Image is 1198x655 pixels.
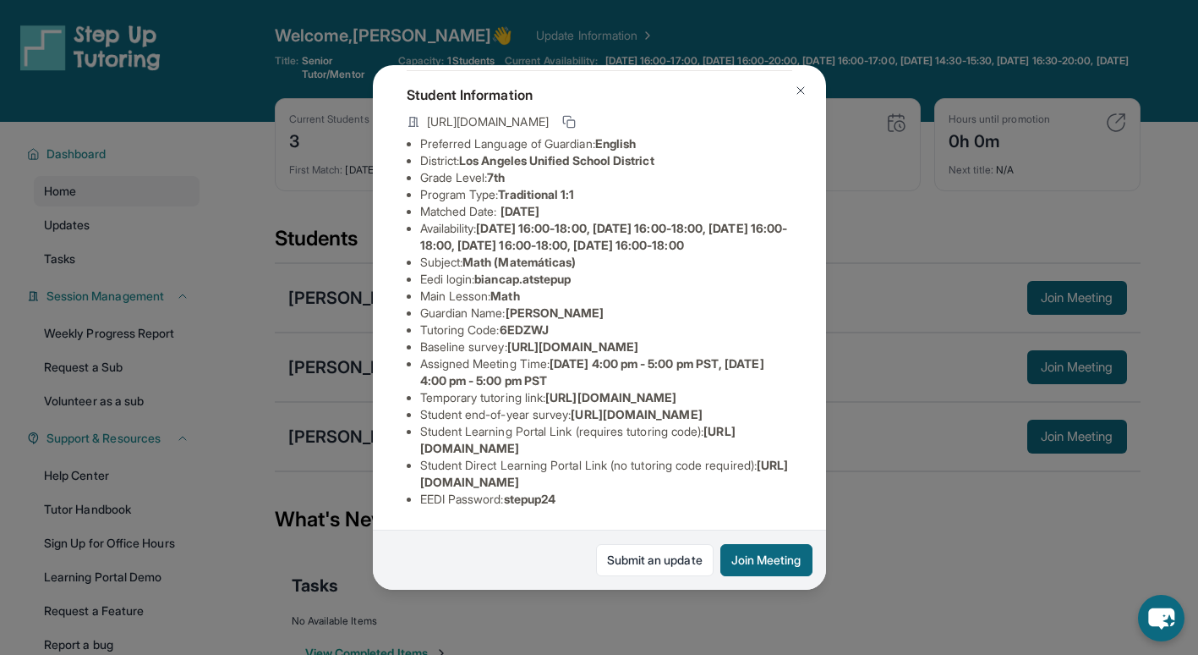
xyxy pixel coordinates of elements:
li: Main Lesson : [420,288,792,305]
li: Matched Date: [420,203,792,220]
span: [PERSON_NAME] [506,305,604,320]
span: Los Angeles Unified School District [459,153,654,168]
li: Program Type: [420,186,792,203]
span: stepup24 [504,492,556,506]
li: Tutoring Code : [420,322,792,339]
span: biancap.atstepup [474,272,571,286]
li: EEDI Password : [420,491,792,508]
span: [URL][DOMAIN_NAME] [507,339,638,354]
button: Join Meeting [720,544,812,576]
button: chat-button [1138,595,1184,641]
li: Student end-of-year survey : [420,406,792,423]
li: Baseline survey : [420,339,792,355]
span: 7th [487,170,505,184]
span: English [595,136,637,151]
li: Student Learning Portal Link (requires tutoring code) : [420,423,792,457]
li: Grade Level: [420,169,792,186]
span: [DATE] 16:00-18:00, [DATE] 16:00-18:00, [DATE] 16:00-18:00, [DATE] 16:00-18:00, [DATE] 16:00-18:00 [420,221,788,252]
span: [DATE] [501,204,539,218]
li: Temporary tutoring link : [420,389,792,406]
span: [DATE] 4:00 pm - 5:00 pm PST, [DATE] 4:00 pm - 5:00 pm PST [420,356,764,388]
a: Submit an update [596,544,714,576]
span: 6EDZWJ [500,322,549,337]
li: Student Direct Learning Portal Link (no tutoring code required) : [420,457,792,491]
img: Close Icon [794,84,807,97]
span: [URL][DOMAIN_NAME] [571,407,702,421]
span: Math [490,289,519,303]
span: Math (Matemáticas) [462,255,576,269]
li: Subject : [420,254,792,271]
span: [URL][DOMAIN_NAME] [427,113,549,130]
li: District: [420,152,792,169]
h4: Student Information [407,85,792,105]
span: [URL][DOMAIN_NAME] [545,390,676,405]
li: Eedi login : [420,271,792,288]
li: Guardian Name : [420,305,792,322]
span: Traditional 1:1 [498,187,574,201]
li: Assigned Meeting Time : [420,355,792,389]
li: Preferred Language of Guardian: [420,135,792,152]
button: Copy link [559,112,579,132]
li: Availability: [420,220,792,254]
